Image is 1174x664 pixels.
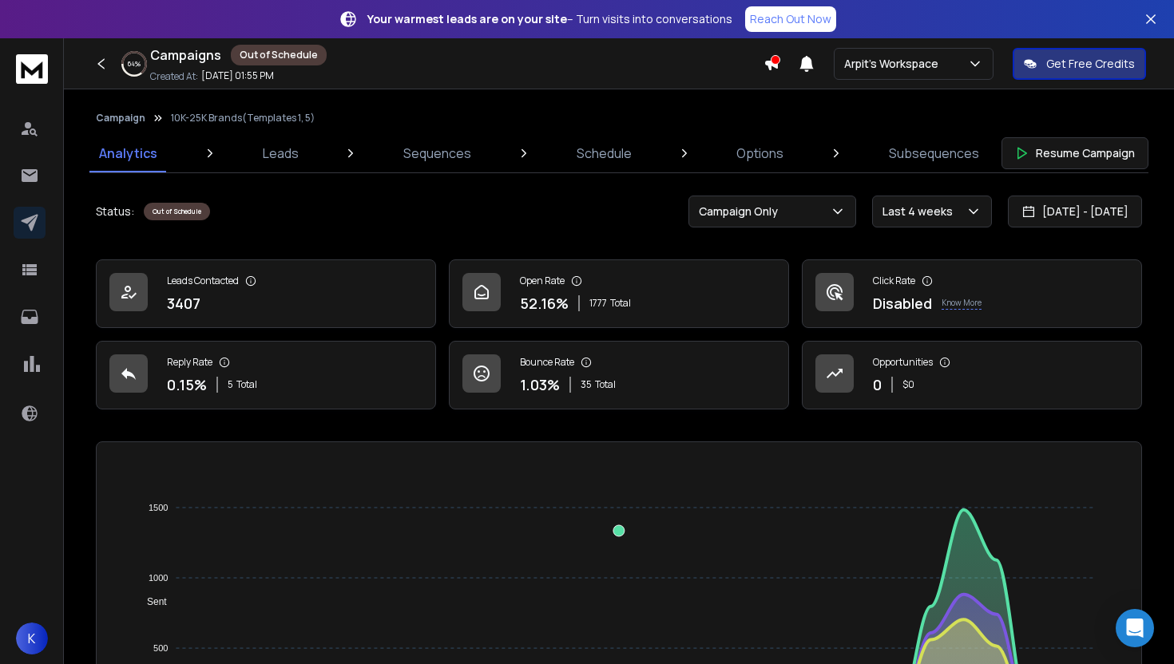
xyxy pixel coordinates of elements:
p: Status: [96,204,134,219]
p: Reply Rate [167,356,212,369]
p: Leads Contacted [167,275,239,287]
p: 0.15 % [167,373,207,396]
span: 5 [228,378,233,391]
p: Bounce Rate [520,356,574,369]
p: $ 0 [902,378,914,391]
p: Leads [263,144,299,163]
p: Analytics [99,144,157,163]
p: Created At: [150,70,198,83]
p: Arpit's Workspace [844,56,945,72]
div: Open Intercom Messenger [1116,609,1154,647]
p: Reach Out Now [750,11,831,27]
tspan: 500 [153,643,168,653]
a: Open Rate52.16%1777Total [449,259,789,328]
p: 10K-25K Brands(Templates 1, 5) [171,112,315,125]
button: Get Free Credits [1013,48,1146,80]
span: 35 [581,378,592,391]
p: – Turn visits into conversations [367,11,732,27]
p: 52.16 % [520,292,569,314]
a: Analytics [89,134,167,172]
button: [DATE] - [DATE] [1008,196,1142,227]
h1: Campaigns [150,45,221,65]
p: 0 [873,373,882,396]
p: 64 % [128,59,141,69]
p: Know More [942,297,982,310]
span: Total [595,378,616,391]
p: [DATE] 01:55 PM [201,69,274,82]
button: K [16,622,48,654]
span: Total [610,297,631,310]
p: Schedule [577,144,632,163]
tspan: 1500 [149,503,168,512]
a: Leads Contacted3407 [96,259,436,328]
button: Campaign [96,112,145,125]
img: logo [16,54,48,84]
p: Last 4 weeks [882,204,959,219]
a: Subsequences [879,134,989,172]
a: Options [727,134,793,172]
p: 3407 [167,292,200,314]
p: Campaign Only [699,204,784,219]
a: Schedule [567,134,641,172]
p: Sequences [403,144,471,163]
button: Resume Campaign [1001,137,1148,169]
a: Opportunities0$0 [802,341,1142,409]
a: Bounce Rate1.03%35Total [449,341,789,409]
a: Click RateDisabledKnow More [802,259,1142,328]
a: Sequences [394,134,481,172]
p: Open Rate [520,275,565,287]
span: Sent [135,596,167,607]
a: Reply Rate0.15%5Total [96,341,436,409]
p: Get Free Credits [1046,56,1135,72]
strong: Your warmest leads are on your site [367,11,567,26]
p: Disabled [873,292,932,314]
div: Out of Schedule [231,45,327,65]
p: Options [736,144,783,163]
p: 1.03 % [520,373,560,396]
p: Click Rate [873,275,915,287]
span: Total [236,378,257,391]
div: Out of Schedule [144,203,210,220]
span: 1777 [589,297,607,310]
p: Opportunities [873,356,933,369]
a: Leads [253,134,308,172]
a: Reach Out Now [745,6,836,32]
p: Subsequences [889,144,979,163]
tspan: 1000 [149,573,168,583]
